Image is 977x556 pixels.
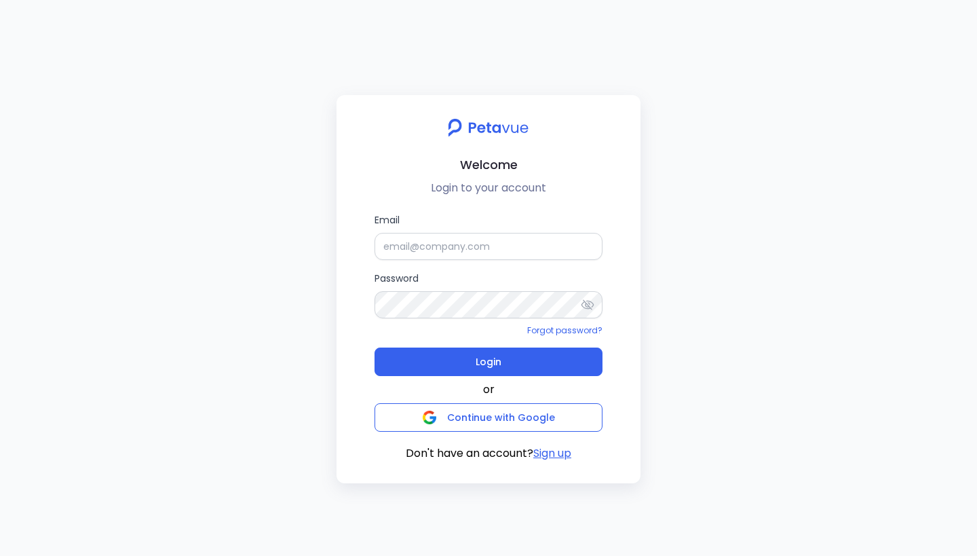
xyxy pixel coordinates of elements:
a: Forgot password? [527,325,602,336]
span: Login [476,352,501,371]
button: Login [375,348,602,376]
input: Email [375,233,602,260]
p: Login to your account [347,180,630,196]
button: Continue with Google [375,403,602,432]
button: Sign up [533,445,571,462]
input: Password [375,291,602,318]
span: Continue with Google [447,411,555,424]
img: petavue logo [439,111,537,144]
span: or [483,382,495,398]
h2: Welcome [347,155,630,174]
label: Email [375,212,602,260]
label: Password [375,271,602,318]
span: Don't have an account? [406,445,533,462]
